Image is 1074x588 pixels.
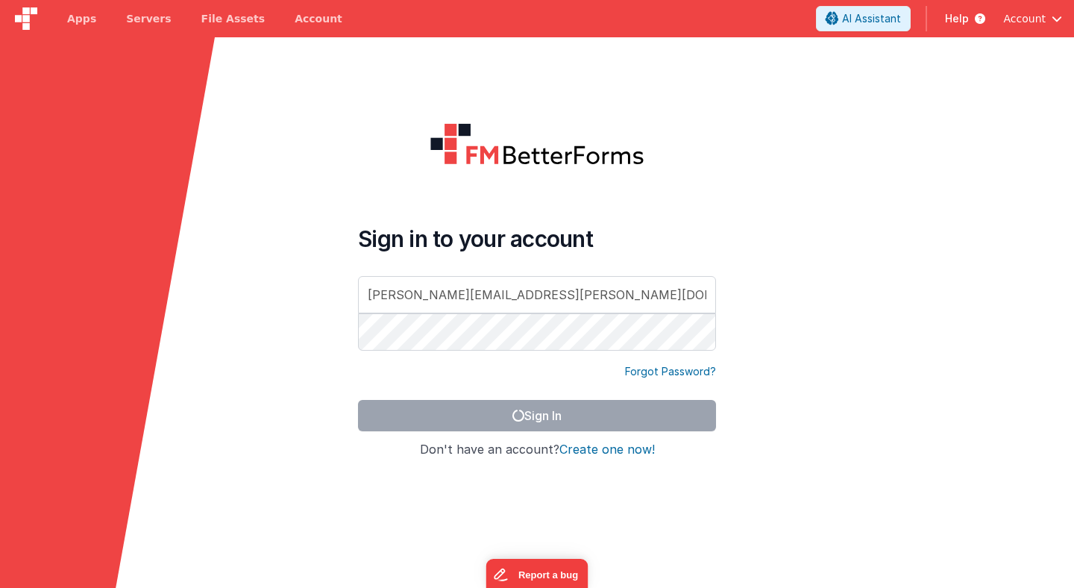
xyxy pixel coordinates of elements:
[358,225,716,252] h4: Sign in to your account
[67,11,96,26] span: Apps
[358,443,716,457] h4: Don't have an account?
[559,443,655,457] button: Create one now!
[358,276,716,313] input: Email Address
[358,400,716,431] button: Sign In
[1003,11,1062,26] button: Account
[126,11,171,26] span: Servers
[201,11,266,26] span: File Assets
[1003,11,1046,26] span: Account
[625,364,716,379] a: Forgot Password?
[842,11,901,26] span: AI Assistant
[816,6,911,31] button: AI Assistant
[945,11,969,26] span: Help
